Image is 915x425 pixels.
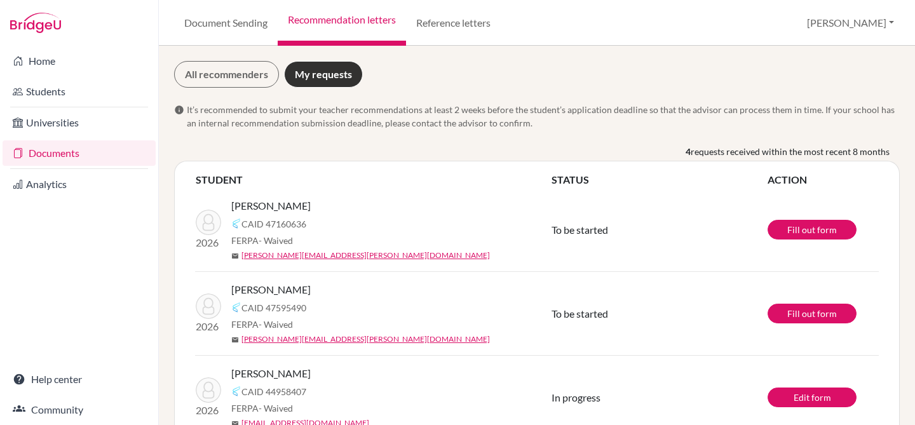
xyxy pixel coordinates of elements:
[259,235,293,246] span: - Waived
[259,403,293,414] span: - Waived
[691,145,890,158] span: requests received within the most recent 8 months
[801,11,900,35] button: [PERSON_NAME]
[195,172,551,188] th: STUDENT
[196,210,221,235] img: Alwani, Krish
[3,367,156,392] a: Help center
[241,250,490,261] a: [PERSON_NAME][EMAIL_ADDRESS][PERSON_NAME][DOMAIN_NAME]
[768,220,857,239] a: Fill out form
[187,103,900,130] span: It’s recommended to submit your teacher recommendations at least 2 weeks before the student’s app...
[231,252,239,260] span: mail
[767,172,879,188] th: ACTION
[686,145,691,158] b: 4
[241,385,306,398] span: CAID 44958407
[3,79,156,104] a: Students
[768,388,857,407] a: Edit form
[3,172,156,197] a: Analytics
[196,293,221,319] img: Premchandani, Aarav
[231,386,241,396] img: Common App logo
[10,13,61,33] img: Bridge-U
[3,397,156,422] a: Community
[552,391,600,403] span: In progress
[231,282,311,297] span: [PERSON_NAME]
[241,217,306,231] span: CAID 47160636
[768,304,857,323] a: Fill out form
[231,234,293,247] span: FERPA
[174,61,279,88] a: All recommenders
[259,319,293,330] span: - Waived
[231,366,311,381] span: [PERSON_NAME]
[241,334,490,345] a: [PERSON_NAME][EMAIL_ADDRESS][PERSON_NAME][DOMAIN_NAME]
[231,336,239,344] span: mail
[3,140,156,166] a: Documents
[196,235,221,250] p: 2026
[196,377,221,403] img: Varde, Athena
[231,302,241,313] img: Common App logo
[231,198,311,213] span: [PERSON_NAME]
[3,110,156,135] a: Universities
[196,319,221,334] p: 2026
[3,48,156,74] a: Home
[231,401,293,415] span: FERPA
[551,172,767,188] th: STATUS
[552,224,608,236] span: To be started
[231,219,241,229] img: Common App logo
[552,307,608,320] span: To be started
[174,105,184,115] span: info
[196,403,221,418] p: 2026
[284,61,363,88] a: My requests
[241,301,306,314] span: CAID 47595490
[231,318,293,331] span: FERPA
